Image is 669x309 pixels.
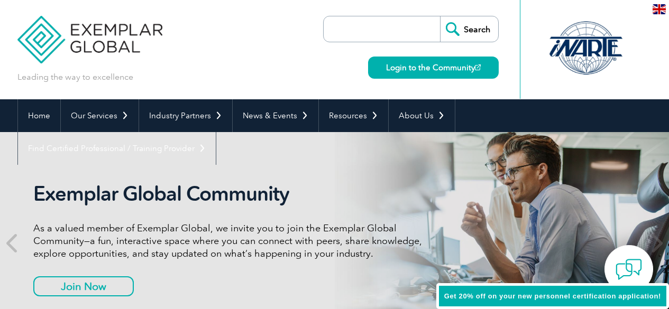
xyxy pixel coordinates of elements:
p: As a valued member of Exemplar Global, we invite you to join the Exemplar Global Community—a fun,... [33,222,430,260]
input: Search [440,16,498,42]
a: Join Now [33,276,134,296]
img: open_square.png [475,64,481,70]
a: Industry Partners [139,99,232,132]
a: About Us [389,99,455,132]
a: Resources [319,99,388,132]
img: en [653,4,666,14]
a: Our Services [61,99,139,132]
a: News & Events [233,99,318,132]
a: Home [18,99,60,132]
span: Get 20% off on your new personnel certification application! [444,292,661,300]
p: Leading the way to excellence [17,71,133,83]
a: Find Certified Professional / Training Provider [18,132,216,165]
a: Login to the Community [368,57,499,79]
img: contact-chat.png [616,256,642,283]
h2: Exemplar Global Community [33,182,430,206]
